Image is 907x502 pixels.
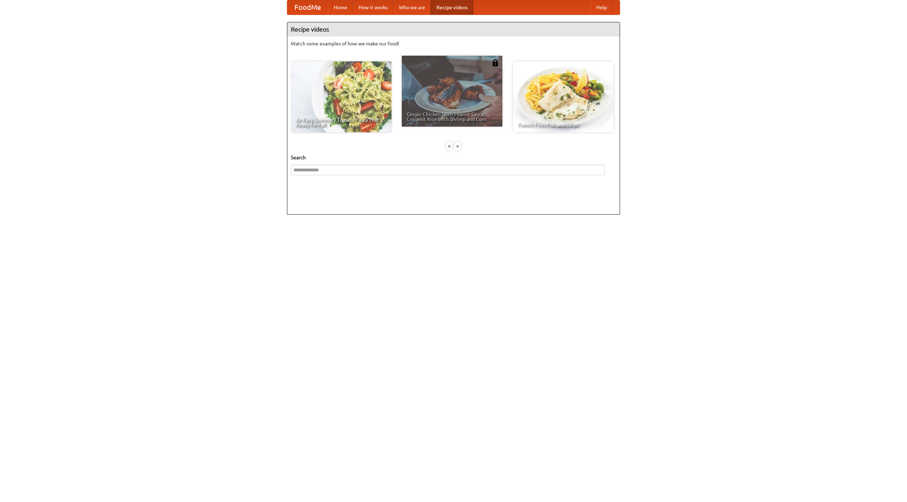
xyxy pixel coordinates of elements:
[287,0,328,15] a: FoodMe
[431,0,473,15] a: Recipe videos
[393,0,431,15] a: Who we are
[328,0,353,15] a: Home
[455,142,461,150] div: »
[446,142,452,150] div: «
[353,0,393,15] a: How it works
[291,154,616,161] h5: Search
[591,0,613,15] a: Help
[296,117,387,127] span: An Easy, Summery Tomato Pasta That's Ready for Fall
[492,59,499,66] img: 483408.png
[518,122,609,127] span: French Fries Fish and Chips
[513,61,614,132] a: French Fries Fish and Chips
[287,22,620,37] h4: Recipe videos
[291,61,391,132] a: An Easy, Summery Tomato Pasta That's Ready for Fall
[291,40,616,47] p: Watch some examples of how we make our food!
